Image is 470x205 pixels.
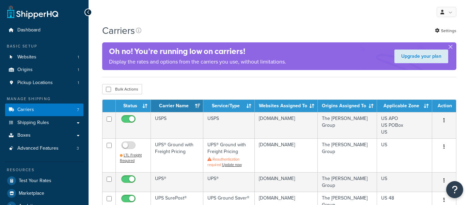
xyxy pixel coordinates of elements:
span: Websites [17,54,36,60]
a: Advanced Features 3 [5,142,83,155]
td: The [PERSON_NAME] Group [318,172,377,192]
td: UPS® [151,172,203,192]
span: Dashboard [17,27,41,33]
a: Update now [222,162,242,167]
a: Upgrade your plan [394,50,448,63]
button: Bulk Actions [102,84,142,94]
span: 3 [77,146,79,151]
li: Advanced Features [5,142,83,155]
span: Carriers [17,107,34,113]
td: UPS® Ground with Freight Pricing [151,138,203,172]
th: Service/Type: activate to sort column ascending [203,100,255,112]
td: The [PERSON_NAME] Group [318,138,377,172]
th: Applicable Zone: activate to sort column ascending [377,100,432,112]
p: Display the rates and options from the carriers you use, without limitations. [109,57,286,67]
li: Carriers [5,104,83,116]
td: US APO US POBox US [377,112,432,138]
span: LTL Freight Required [120,152,142,163]
th: Action [432,100,456,112]
th: Carrier Name: activate to sort column ascending [151,100,203,112]
a: Marketplace [5,187,83,200]
span: Boxes [17,133,31,138]
div: Resources [5,167,83,173]
td: UPS® [203,172,255,192]
span: Advanced Features [17,146,59,151]
li: Origins [5,64,83,76]
span: Test Your Rates [19,178,51,184]
div: Basic Setup [5,43,83,49]
th: Origins Assigned To: activate to sort column ascending [318,100,377,112]
span: Marketplace [19,191,44,196]
td: [DOMAIN_NAME] [255,172,318,192]
div: Manage Shipping [5,96,83,102]
td: [DOMAIN_NAME] [255,138,318,172]
a: Pickup Locations 1 [5,77,83,89]
button: Open Resource Center [446,181,463,198]
li: Pickup Locations [5,77,83,89]
span: 7 [77,107,79,113]
span: Origins [17,67,33,73]
th: Websites Assigned To: activate to sort column ascending [255,100,318,112]
a: Carriers 7 [5,104,83,116]
span: Pickup Locations [17,80,53,86]
h4: Oh no! You’re running low on carriers! [109,46,286,57]
a: Origins 1 [5,64,83,76]
a: Settings [435,26,456,36]
span: 1 [78,80,79,86]
th: Status: activate to sort column ascending [116,100,151,112]
span: Reauthentication required [207,156,239,167]
a: Boxes [5,129,83,142]
td: USPS [203,112,255,138]
td: UPS® Ground with Freight Pricing [203,138,255,172]
span: Shipping Rules [17,120,49,126]
td: US [377,172,432,192]
a: Dashboard [5,24,83,37]
a: Shipping Rules [5,117,83,129]
a: Websites 1 [5,51,83,64]
td: [DOMAIN_NAME] [255,112,318,138]
span: 1 [78,54,79,60]
a: Test Your Rates [5,175,83,187]
span: 1 [78,67,79,73]
td: US [377,138,432,172]
h1: Carriers [102,24,135,37]
li: Websites [5,51,83,64]
td: The [PERSON_NAME] Group [318,112,377,138]
td: USPS [151,112,203,138]
a: ShipperHQ Home [7,5,58,19]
